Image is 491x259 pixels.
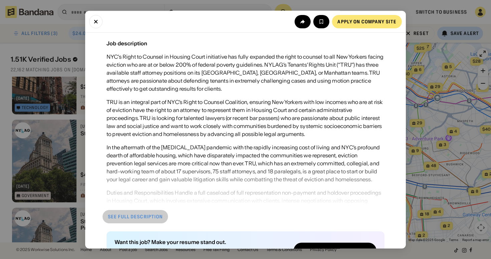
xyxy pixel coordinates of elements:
[115,239,288,245] div: Want this job? Make your resume stand out.
[89,15,103,28] button: Close
[108,214,163,219] div: See full description
[107,98,384,138] div: TRU is an integral part of NYC’s Right to Counsel Coalition, ensuring New Yorkers with low income...
[107,143,384,183] div: In the aftermath of the [MEDICAL_DATA] pandemic with the rapidly increasing cost of living and NY...
[107,53,384,93] div: NYC’s Right to Counsel in Housing Court initiative has fully expanded the right to counsel to all...
[337,19,396,24] div: Apply on company site
[107,40,147,47] div: Job description
[107,189,384,245] div: Duties and Responsibilities Handle a full caseload of full representation non-payment and holdove...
